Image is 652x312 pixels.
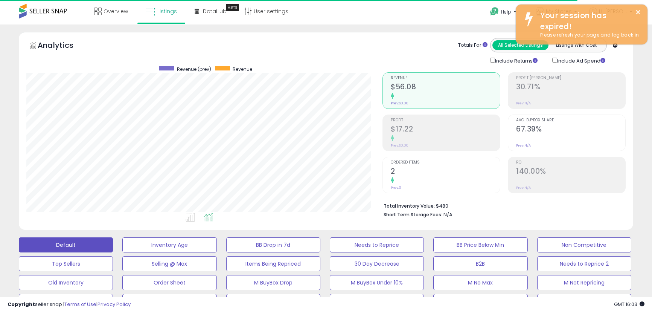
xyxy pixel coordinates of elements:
span: Revenue (prev) [177,66,211,72]
button: M Out of Stock [19,294,113,309]
small: Prev: 0 [391,185,401,190]
h2: 2 [391,167,500,177]
span: Ordered Items [391,161,500,165]
button: M Not Repricing [537,275,631,290]
span: Help [501,9,511,15]
button: B2B [433,256,527,271]
button: M Selling @ Max [330,294,424,309]
button: Order Sheet [122,275,216,290]
button: 30 Day Decrease [330,256,424,271]
span: Revenue [233,66,252,72]
span: Profit [PERSON_NAME] [516,76,625,80]
button: Old Inventory [19,275,113,290]
button: M No Max [433,275,527,290]
b: Short Term Storage Fees: [384,211,442,218]
span: Profit [391,118,500,122]
small: Prev: N/A [516,143,531,148]
div: seller snap | | [8,301,131,308]
a: Terms of Use [64,301,96,308]
button: Needs to Reprice 2 [537,256,631,271]
button: Top Sellers [19,256,113,271]
a: Privacy Policy [97,301,131,308]
h2: $17.22 [391,125,500,135]
a: Help [484,1,524,24]
button: Listings With Cost [548,40,604,50]
span: ROI [516,161,625,165]
button: Default [19,237,113,252]
button: All Selected Listings [492,40,548,50]
button: M Slow Movers [433,294,527,309]
div: Include Ad Spend [547,56,617,65]
div: Tooltip anchor [226,4,239,11]
h2: 140.00% [516,167,625,177]
span: Revenue [391,76,500,80]
button: M Returns (adj 90d) [226,294,320,309]
h2: 30.71% [516,83,625,93]
button: × [635,8,641,17]
h2: 67.39% [516,125,625,135]
div: Please refresh your page and log back in [535,32,642,39]
span: Overview [104,8,128,15]
i: Get Help [490,7,499,16]
button: M BuyBox Drop [226,275,320,290]
span: Avg. Buybox Share [516,118,625,122]
h5: Analytics [38,40,88,52]
small: Prev: $0.00 [391,143,408,148]
button: M BuyBox Under 10% [330,275,424,290]
span: N/A [443,211,452,218]
h2: $56.08 [391,83,500,93]
small: Prev: $0.00 [391,101,408,106]
small: Prev: N/A [516,185,531,190]
div: Include Returns [484,56,547,65]
b: Total Inventory Value: [384,203,435,209]
small: Prev: N/A [516,101,531,106]
button: M Adjust ROI [537,294,631,309]
button: M Over 90d Old [122,294,216,309]
button: Selling @ Max [122,256,216,271]
li: $480 [384,201,620,210]
span: DataHub [203,8,227,15]
button: Non Competitive [537,237,631,252]
span: 2025-09-16 16:03 GMT [614,301,644,308]
button: BB Drop in 7d [226,237,320,252]
button: BB Price Below Min [433,237,527,252]
button: Items Being Repriced [226,256,320,271]
div: Totals For [458,42,487,49]
button: Needs to Reprice [330,237,424,252]
div: Your session has expired! [535,10,642,32]
button: Inventory Age [122,237,216,252]
span: Listings [157,8,177,15]
strong: Copyright [8,301,35,308]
